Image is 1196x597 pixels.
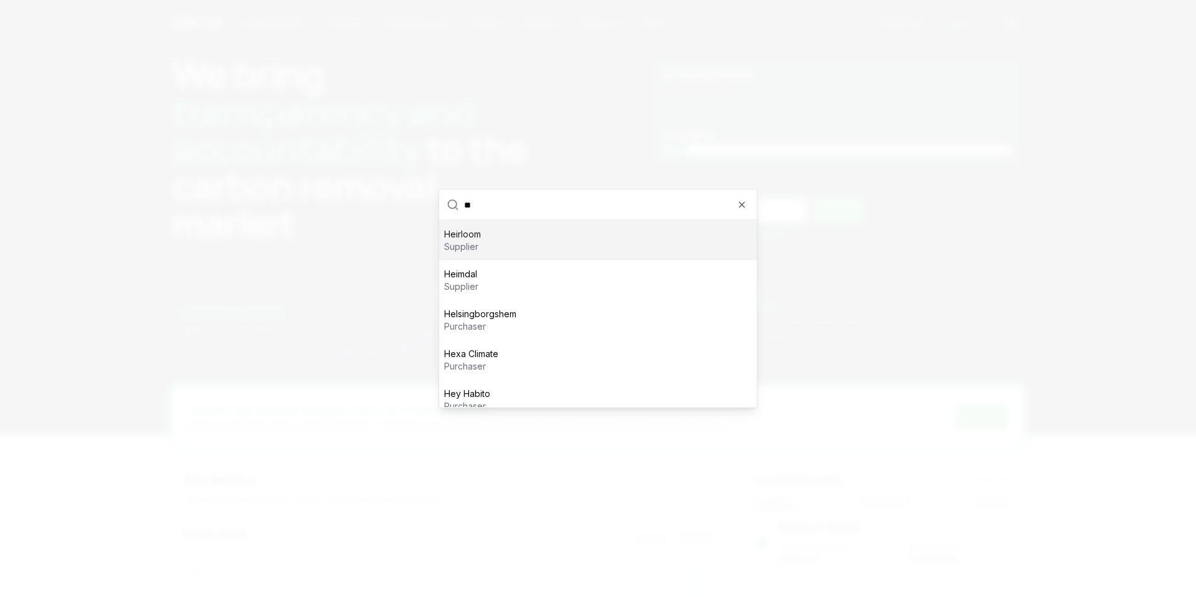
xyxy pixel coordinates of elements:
p: purchaser [444,360,498,373]
p: Hey Habito [444,388,490,400]
p: supplier [444,280,478,293]
p: Helsingborgshem [444,308,516,320]
p: purchaser [444,400,490,413]
p: purchaser [444,320,516,333]
p: Hexa Climate [444,348,498,360]
p: supplier [444,241,481,253]
p: Heimdal [444,268,478,280]
p: Heirloom [444,228,481,241]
